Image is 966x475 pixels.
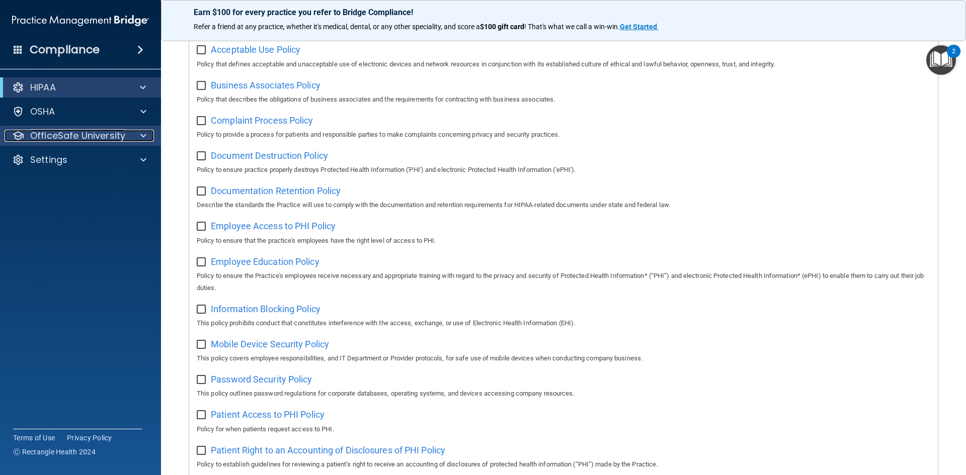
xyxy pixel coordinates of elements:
span: Patient Access to PHI Policy [211,409,325,420]
p: Policy to establish guidelines for reviewing a patient’s right to receive an accounting of disclo... [197,458,930,470]
span: Ⓒ Rectangle Health 2024 [13,447,96,457]
span: Information Blocking Policy [211,304,320,314]
span: Employee Access to PHI Policy [211,221,336,231]
p: Earn $100 for every practice you refer to Bridge Compliance! [194,8,933,17]
p: Policy that defines acceptable and unacceptable use of electronic devices and network resources i... [197,58,930,70]
p: Policy to ensure practice properly destroys Protected Health Information ('PHI') and electronic P... [197,164,930,176]
span: Employee Education Policy [211,256,319,267]
span: Mobile Device Security Policy [211,339,329,349]
img: PMB logo [12,11,149,31]
strong: $100 gift card [480,23,524,31]
p: Policy that describes the obligations of business associates and the requirements for contracting... [197,93,930,106]
strong: Get Started [620,23,657,31]
p: This policy prohibits conduct that constitutes interference with the access, exchange, or use of ... [197,317,930,329]
p: Settings [30,154,67,166]
p: Policy for when patients request access to PHI. [197,423,930,435]
p: OSHA [30,106,55,118]
span: Complaint Process Policy [211,115,313,126]
p: This policy covers employee responsibilities, and IT Department or Provider protocols, for safe u... [197,352,930,364]
a: OfficeSafe University [12,130,146,142]
h4: Compliance [30,43,100,57]
a: Get Started [620,23,659,31]
a: Privacy Policy [67,433,112,443]
p: HIPAA [30,81,56,93]
span: ! That's what we call a win-win. [524,23,620,31]
p: Policy to ensure that the practice's employees have the right level of access to PHI. [197,235,930,247]
p: Policy to provide a process for patients and responsible parties to make complaints concerning pr... [197,129,930,141]
div: 2 [952,51,955,64]
a: Terms of Use [13,433,55,443]
p: Describe the standards the Practice will use to comply with the documentation and retention requi... [197,199,930,211]
a: HIPAA [12,81,146,93]
a: Settings [12,154,146,166]
span: Documentation Retention Policy [211,185,341,196]
p: OfficeSafe University [30,130,125,142]
a: OSHA [12,106,146,118]
button: Open Resource Center, 2 new notifications [926,45,956,75]
p: This policy outlines password regulations for corporate databases, operating systems, and devices... [197,388,930,400]
span: Document Destruction Policy [211,150,328,161]
span: Acceptable Use Policy [211,44,300,55]
span: Refer a friend at any practice, whether it's medical, dental, or any other speciality, and score a [194,23,480,31]
p: Policy to ensure the Practice's employees receive necessary and appropriate training with regard ... [197,270,930,294]
span: Patient Right to an Accounting of Disclosures of PHI Policy [211,445,445,455]
span: Business Associates Policy [211,80,320,90]
span: Password Security Policy [211,374,312,385]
